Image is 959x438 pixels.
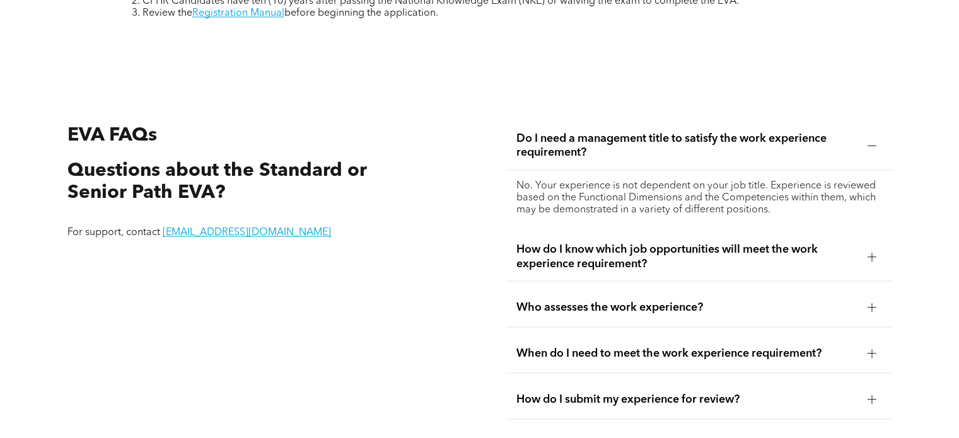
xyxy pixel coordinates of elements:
[516,180,881,216] p: No. Your experience is not dependent on your job title. Experience is reviewed based on the Funct...
[516,243,857,270] span: How do I know which job opportunities will meet the work experience requirement?
[516,132,857,159] span: Do I need a management title to satisfy the work experience requirement?
[163,228,331,238] a: [EMAIL_ADDRESS][DOMAIN_NAME]
[67,126,157,145] span: EVA FAQs
[516,346,857,360] span: When do I need to meet the work experience requirement?
[516,300,857,314] span: Who assesses the work experience?
[142,8,842,20] li: Review the before beginning the application.
[192,8,284,18] a: Registration Manual
[516,392,857,406] span: How do I submit my experience for review?
[67,161,367,202] span: Questions about the Standard or Senior Path EVA?
[67,228,160,238] span: For support, contact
